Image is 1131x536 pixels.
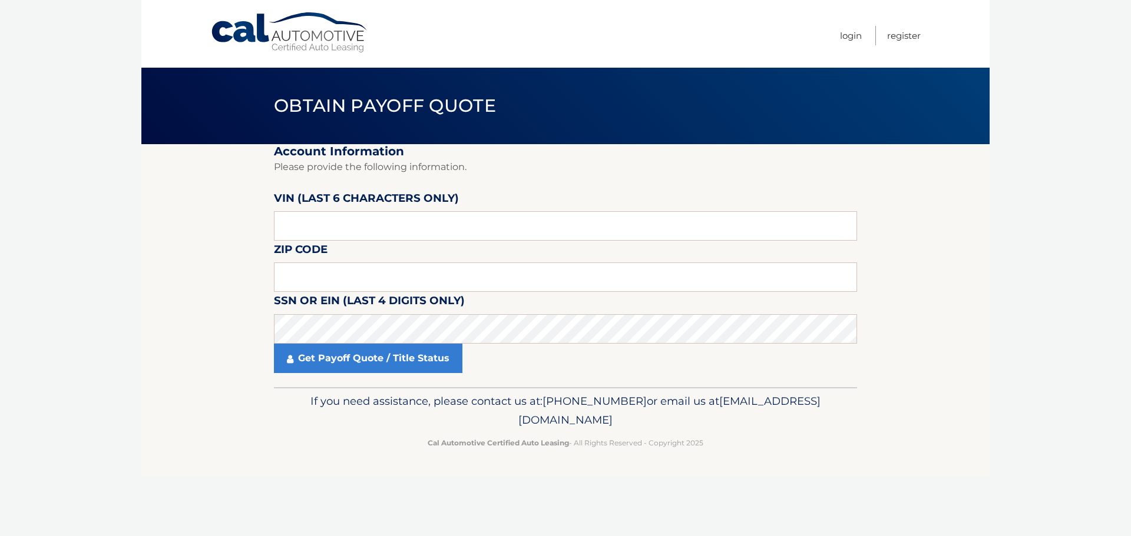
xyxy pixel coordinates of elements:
span: Obtain Payoff Quote [274,95,496,116]
p: - All Rights Reserved - Copyright 2025 [282,437,849,449]
p: Please provide the following information. [274,159,857,175]
strong: Cal Automotive Certified Auto Leasing [428,438,569,447]
a: Cal Automotive [210,12,369,54]
h2: Account Information [274,144,857,159]
span: [PHONE_NUMBER] [543,394,647,408]
label: VIN (last 6 characters only) [274,189,459,211]
a: Get Payoff Quote / Title Status [274,344,462,373]
p: If you need assistance, please contact us at: or email us at [282,392,849,430]
a: Login [840,26,862,45]
label: SSN or EIN (last 4 digits only) [274,292,465,314]
label: Zip Code [274,241,328,262]
a: Register [887,26,921,45]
